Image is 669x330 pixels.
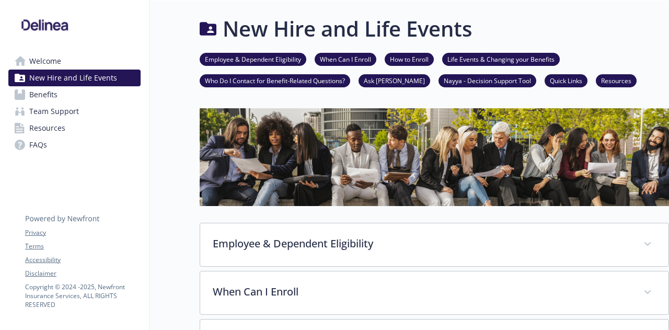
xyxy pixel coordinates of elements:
a: Employee & Dependent Eligibility [200,54,306,64]
div: When Can I Enroll [200,271,668,314]
a: Life Events & Changing your Benefits [442,54,560,64]
a: Terms [25,242,140,251]
span: FAQs [29,136,47,153]
div: Employee & Dependent Eligibility [200,223,668,266]
p: Copyright © 2024 - 2025 , Newfront Insurance Services, ALL RIGHTS RESERVED [25,282,140,309]
a: Benefits [8,86,141,103]
p: When Can I Enroll [213,284,631,300]
a: Welcome [8,53,141,70]
span: Team Support [29,103,79,120]
a: Ask [PERSON_NAME] [359,75,430,85]
a: Quick Links [545,75,587,85]
h1: New Hire and Life Events [223,13,472,44]
a: New Hire and Life Events [8,70,141,86]
span: New Hire and Life Events [29,70,117,86]
a: When Can I Enroll [315,54,376,64]
a: Team Support [8,103,141,120]
a: Accessibility [25,255,140,265]
img: new hire page banner [200,108,669,206]
a: Disclaimer [25,269,140,278]
a: Nayya - Decision Support Tool [439,75,536,85]
p: Employee & Dependent Eligibility [213,236,631,252]
a: Resources [8,120,141,136]
a: Privacy [25,228,140,237]
a: FAQs [8,136,141,153]
span: Benefits [29,86,57,103]
span: Welcome [29,53,61,70]
span: Resources [29,120,65,136]
a: How to Enroll [385,54,434,64]
a: Resources [596,75,637,85]
a: Who Do I Contact for Benefit-Related Questions? [200,75,350,85]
